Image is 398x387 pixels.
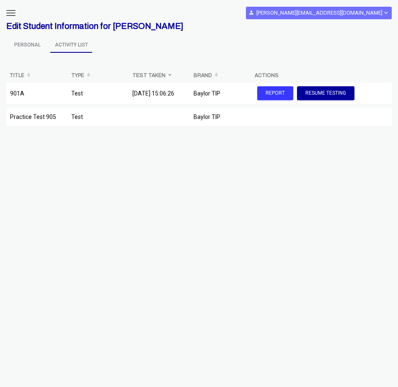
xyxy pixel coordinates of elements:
[6,38,48,52] span: Personal
[257,86,293,100] button: Report
[129,83,190,108] td: [DATE] 15:06:26
[10,72,24,78] b: Title
[71,72,84,78] b: Type
[50,38,92,53] span: Activity List
[297,86,354,100] button: Resume Testing
[6,108,68,130] td: Practice Test 905
[68,108,129,130] td: Test
[248,10,254,15] i: person
[129,68,190,83] th: Test Taken: activate to sort column ascending
[68,83,129,108] td: Test
[190,108,251,130] td: Baylor TIP
[194,72,212,78] b: Brand
[6,21,259,31] h2: Edit Student Information for [PERSON_NAME]
[68,68,129,83] th: Type: activate to sort column ascending
[256,10,382,16] b: [PERSON_NAME][EMAIL_ADDRESS][DOMAIN_NAME]
[6,68,68,83] th: Title: activate to sort column ascending
[6,83,68,108] td: 901A
[382,9,389,16] i: expand_more
[255,72,279,78] b: Actions
[190,68,251,83] th: Brand: activate to sort column ascending
[132,72,165,78] b: Test Taken
[190,83,251,108] td: Baylor TIP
